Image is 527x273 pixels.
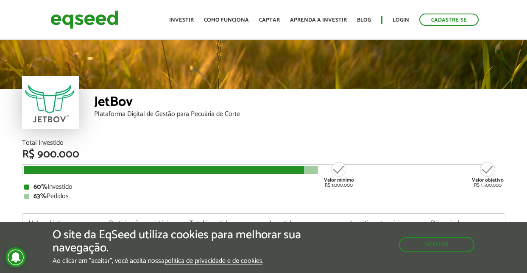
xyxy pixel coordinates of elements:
h5: O site da EqSeed utiliza cookies para melhorar sua navegação. [53,229,306,255]
a: Investir [169,17,194,23]
a: Login [393,17,409,23]
div: Investido [24,184,503,190]
a: Cadastre-se [419,14,479,26]
strong: Valor mínimo [324,176,354,184]
div: Valor objetivo [29,220,97,227]
strong: Valor objetivo [472,176,504,184]
div: Plataforma Digital de Gestão para Pecuária de Corte [94,111,505,118]
button: Aceitar [399,237,474,252]
div: JetBov [94,95,505,111]
div: Total Investido [22,140,505,146]
a: Captar [259,17,280,23]
div: R$ 1.500.000 [472,161,504,188]
a: Blog [357,17,371,23]
img: EqSeed [50,8,118,31]
a: Aprenda a investir [290,17,347,23]
div: Investidores [270,220,337,227]
p: Ao clicar em "aceitar", você aceita nossa . [53,257,306,265]
div: Disponível [431,220,499,227]
a: Como funciona [204,17,249,23]
div: R$ 900.000 [22,149,505,160]
div: Investimento mínimo [350,220,418,227]
div: Pedidos [24,193,503,200]
strong: 63% [33,190,47,202]
div: Total investido [190,220,257,227]
a: política de privacidade e de cookies [165,258,262,265]
div: R$ 1.000.000 [323,161,355,188]
strong: 60% [33,181,47,193]
div: Participação societária [109,220,177,227]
